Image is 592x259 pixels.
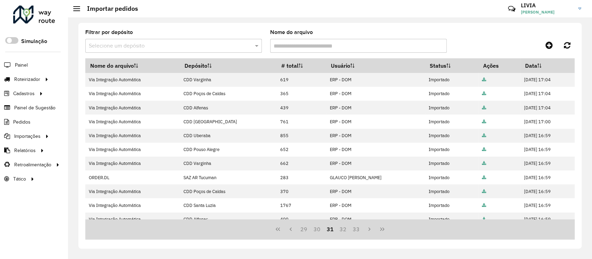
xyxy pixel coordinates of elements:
td: Importado [425,87,478,101]
td: ERP - DOM [326,212,425,226]
td: [DATE] 16:59 [520,184,574,198]
td: 400 [276,212,326,226]
th: Usuário [326,58,425,73]
td: [DATE] 17:04 [520,73,574,87]
label: Simulação [21,37,47,45]
th: Ações [478,58,520,73]
span: Importações [14,133,41,140]
td: ERP - DOM [326,101,425,115]
td: Importado [425,115,478,128]
td: Via Integração Automática [85,101,180,115]
label: Filtrar por depósito [85,28,133,36]
td: 365 [276,87,326,101]
td: CDD Poços de Caldas [180,87,276,101]
td: Via Integração Automática [85,198,180,212]
a: Arquivo completo [482,202,486,208]
button: 31 [324,223,337,236]
span: Cadastros [13,90,35,97]
td: CDD Varginha [180,157,276,170]
td: SAZ AR Tucuman [180,170,276,184]
td: Via Integração Automática [85,157,180,170]
span: Roteirizador [14,76,40,83]
button: 32 [336,223,350,236]
td: Via Integração Automática [85,87,180,101]
span: Pedidos [13,118,31,126]
td: [DATE] 16:59 [520,170,574,184]
td: 652 [276,143,326,157]
a: Arquivo completo [482,119,486,125]
th: Status [425,58,478,73]
a: Arquivo completo [482,160,486,166]
a: Arquivo completo [482,216,486,222]
span: [PERSON_NAME] [521,9,573,15]
button: Previous Page [284,223,298,236]
td: ERP - DOM [326,129,425,143]
td: 370 [276,184,326,198]
label: Nome do arquivo [270,28,313,36]
span: Retroalimentação [14,161,51,168]
td: Importado [425,198,478,212]
td: ORDER.DL [85,170,180,184]
span: Painel de Sugestão [14,104,55,111]
td: Via Integração Automática [85,115,180,128]
a: Arquivo completo [482,147,486,152]
td: Importado [425,143,478,157]
td: 1767 [276,198,326,212]
td: Importado [425,101,478,115]
td: 662 [276,157,326,170]
td: Importado [425,184,478,198]
button: First Page [271,223,284,236]
td: [DATE] 17:00 [520,115,574,128]
td: [DATE] 16:59 [520,143,574,157]
td: Importado [425,129,478,143]
td: CDD Alfenas [180,101,276,115]
td: 619 [276,73,326,87]
button: Last Page [376,223,389,236]
a: Arquivo completo [482,133,486,139]
td: CDD [GEOGRAPHIC_DATA] [180,115,276,128]
a: Arquivo completo [482,189,486,194]
td: CDD Uberaba [180,129,276,143]
td: Importado [425,212,478,226]
th: # total [276,58,326,73]
td: ERP - DOM [326,87,425,101]
td: ERP - DOM [326,115,425,128]
a: Arquivo completo [482,77,486,83]
a: Arquivo completo [482,175,486,181]
td: [DATE] 16:59 [520,212,574,226]
td: Via Integração Automática [85,73,180,87]
td: CDD Poços de Caldas [180,184,276,198]
td: 283 [276,170,326,184]
td: Via Integração Automática [85,212,180,226]
td: ERP - DOM [326,73,425,87]
td: Via Integração Automática [85,184,180,198]
td: ERP - DOM [326,198,425,212]
a: Arquivo completo [482,91,486,97]
th: Nome do arquivo [85,58,180,73]
button: Next Page [363,223,376,236]
th: Depósito [180,58,276,73]
td: [DATE] 17:04 [520,87,574,101]
td: Importado [425,170,478,184]
td: Via Integração Automática [85,129,180,143]
th: Data [520,58,574,73]
a: Arquivo completo [482,105,486,111]
td: Via Integração Automática [85,143,180,157]
td: ERP - DOM [326,157,425,170]
td: CDD Santa Luzia [180,198,276,212]
td: Importado [425,73,478,87]
td: GLAUCO [PERSON_NAME] [326,170,425,184]
span: Relatórios [14,147,36,154]
td: [DATE] 16:59 [520,157,574,170]
td: CDD Pouso Alegre [180,143,276,157]
td: CDD Alfenas [180,212,276,226]
h2: Importar pedidos [80,5,138,12]
td: 855 [276,129,326,143]
button: 33 [350,223,363,236]
a: Contato Rápido [504,1,519,16]
td: CDD Varginha [180,73,276,87]
td: [DATE] 16:59 [520,198,574,212]
td: ERP - DOM [326,184,425,198]
h3: LIVIA [521,2,573,9]
td: 439 [276,101,326,115]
